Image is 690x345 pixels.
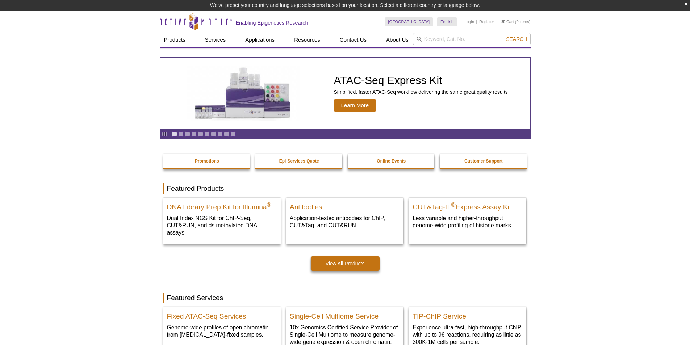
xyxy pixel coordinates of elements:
[464,19,474,24] a: Login
[334,75,508,86] h2: ATAC-Seq Express Kit
[172,131,177,137] a: Go to slide 1
[201,33,230,47] a: Services
[167,324,277,338] p: Genome-wide profiles of open chromatin from [MEDICAL_DATA]-fixed samples.
[204,131,210,137] a: Go to slide 6
[160,58,530,129] a: ATAC-Seq Express Kit ATAC-Seq Express Kit Simplified, faster ATAC-Seq workflow delivering the sam...
[311,256,380,271] a: View All Products
[501,17,531,26] li: (0 items)
[413,309,523,320] h2: TIP-ChIP Service
[163,154,251,168] a: Promotions
[501,19,514,24] a: Cart
[160,58,530,129] article: ATAC-Seq Express Kit
[286,198,403,236] a: All Antibodies Antibodies Application-tested antibodies for ChIP, CUT&Tag, and CUT&RUN.
[167,200,277,211] h2: DNA Library Prep Kit for Illumina
[241,33,279,47] a: Applications
[185,131,190,137] a: Go to slide 3
[290,200,400,211] h2: Antibodies
[377,159,406,164] strong: Online Events
[267,202,271,208] sup: ®
[501,20,505,23] img: Your Cart
[385,17,434,26] a: [GEOGRAPHIC_DATA]
[504,36,529,42] button: Search
[290,214,400,229] p: Application-tested antibodies for ChIP, CUT&Tag, and CUT&RUN.
[409,198,526,236] a: CUT&Tag-IT® Express Assay Kit CUT&Tag-IT®Express Assay Kit Less variable and higher-throughput ge...
[162,131,167,137] a: Toggle autoplay
[348,154,435,168] a: Online Events
[167,309,277,320] h2: Fixed ATAC-Seq Services
[217,131,223,137] a: Go to slide 8
[335,33,371,47] a: Contact Us
[413,214,523,229] p: Less variable and higher-throughput genome-wide profiling of histone marks​.
[236,20,308,26] h2: Enabling Epigenetics Research
[464,159,502,164] strong: Customer Support
[167,214,277,236] p: Dual Index NGS Kit for ChIP-Seq, CUT&RUN, and ds methylated DNA assays.
[163,198,281,244] a: DNA Library Prep Kit for Illumina DNA Library Prep Kit for Illumina® Dual Index NGS Kit for ChIP-...
[178,131,184,137] a: Go to slide 2
[479,19,494,24] a: Register
[224,131,229,137] a: Go to slide 9
[255,154,343,168] a: Epi-Services Quote
[163,183,527,194] h2: Featured Products
[279,159,319,164] strong: Epi-Services Quote
[506,36,527,42] span: Search
[184,66,303,121] img: ATAC-Seq Express Kit
[230,131,236,137] a: Go to slide 10
[198,131,203,137] a: Go to slide 5
[160,33,190,47] a: Products
[451,202,456,208] sup: ®
[334,99,376,112] span: Learn More
[191,131,197,137] a: Go to slide 4
[413,33,531,45] input: Keyword, Cat. No.
[413,200,523,211] h2: CUT&Tag-IT Express Assay Kit
[211,131,216,137] a: Go to slide 7
[437,17,457,26] a: English
[290,33,325,47] a: Resources
[163,293,527,303] h2: Featured Services
[382,33,413,47] a: About Us
[440,154,527,168] a: Customer Support
[334,89,508,95] p: Simplified, faster ATAC-Seq workflow delivering the same great quality results
[476,17,477,26] li: |
[290,309,400,320] h2: Single-Cell Multiome Service
[195,159,219,164] strong: Promotions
